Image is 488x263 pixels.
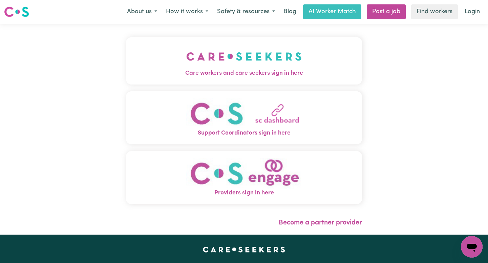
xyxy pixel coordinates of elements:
[461,236,483,258] iframe: Button to launch messaging window
[279,4,300,19] a: Blog
[126,91,362,144] button: Support Coordinators sign in here
[303,4,361,19] a: AI Worker Match
[279,219,362,226] a: Become a partner provider
[367,4,406,19] a: Post a job
[123,5,162,19] button: About us
[126,69,362,78] span: Care workers and care seekers sign in here
[203,247,285,252] a: Careseekers home page
[411,4,458,19] a: Find workers
[126,189,362,197] span: Providers sign in here
[126,151,362,204] button: Providers sign in here
[126,37,362,85] button: Care workers and care seekers sign in here
[126,129,362,138] span: Support Coordinators sign in here
[4,4,29,20] a: Careseekers logo
[213,5,279,19] button: Safety & resources
[461,4,484,19] a: Login
[4,6,29,18] img: Careseekers logo
[162,5,213,19] button: How it works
